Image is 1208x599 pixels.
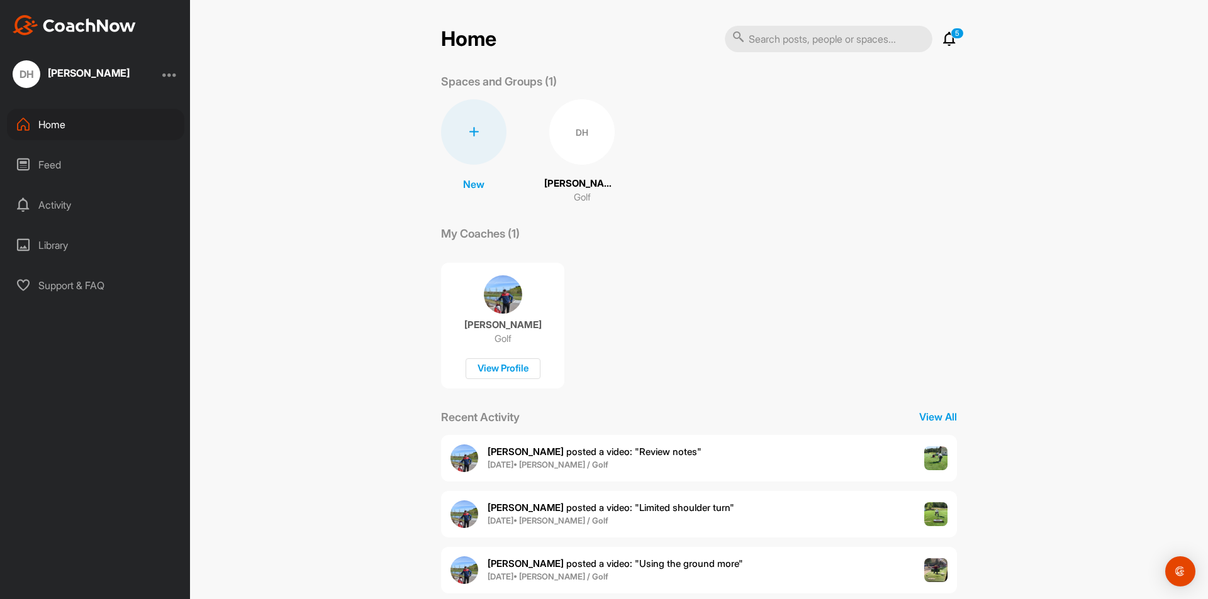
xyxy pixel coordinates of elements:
p: View All [919,409,957,424]
p: New [463,177,484,192]
span: posted a video : " Limited shoulder turn " [488,502,734,514]
b: [PERSON_NAME] [488,558,564,569]
div: Support & FAQ [7,270,184,301]
p: My Coaches (1) [441,225,520,242]
div: Library [7,229,184,261]
img: post image [924,502,948,526]
img: user avatar [450,444,478,472]
a: DH[PERSON_NAME]Golf [544,99,620,205]
b: [DATE] • [PERSON_NAME] / Golf [488,515,608,525]
h2: Home [441,27,496,52]
img: user avatar [450,556,478,584]
div: Home [7,109,184,140]
input: Search posts, people or spaces... [725,26,932,52]
span: posted a video : " Using the ground more " [488,558,743,569]
b: [PERSON_NAME] [488,502,564,514]
div: DH [13,60,40,88]
div: DH [549,99,615,165]
b: [PERSON_NAME] [488,446,564,458]
p: Spaces and Groups (1) [441,73,557,90]
img: user avatar [450,500,478,528]
b: [DATE] • [PERSON_NAME] / Golf [488,459,608,470]
p: Recent Activity [441,409,520,426]
div: Feed [7,149,184,180]
p: [PERSON_NAME] [544,177,620,191]
p: Golf [495,332,512,345]
div: Activity [7,189,184,221]
div: View Profile [466,358,540,379]
img: post image [924,446,948,470]
div: [PERSON_NAME] [48,68,130,78]
img: coach avatar [484,275,522,314]
div: Open Intercom Messenger [1165,556,1195,586]
b: [DATE] • [PERSON_NAME] / Golf [488,571,608,581]
img: CoachNow [13,15,136,35]
img: post image [924,558,948,582]
p: Golf [574,190,591,205]
span: posted a video : " Review notes " [488,446,702,458]
p: 5 [951,28,964,39]
p: [PERSON_NAME] [464,319,542,331]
